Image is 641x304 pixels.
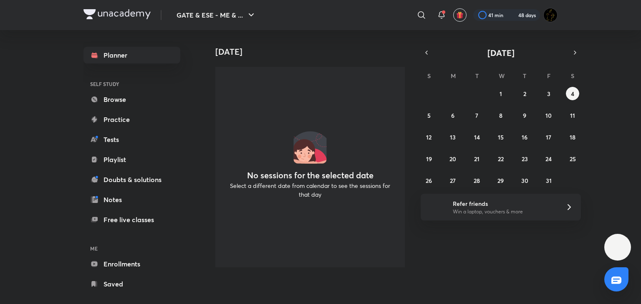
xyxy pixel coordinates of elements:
[83,191,180,208] a: Notes
[451,111,454,119] abbr: October 6, 2025
[474,133,480,141] abbr: October 14, 2025
[566,152,579,165] button: October 25, 2025
[494,87,507,100] button: October 1, 2025
[446,109,459,122] button: October 6, 2025
[487,47,515,58] span: [DATE]
[566,87,579,100] button: October 4, 2025
[456,11,464,19] img: avatar
[470,109,484,122] button: October 7, 2025
[497,177,504,185] abbr: October 29, 2025
[446,152,459,165] button: October 20, 2025
[83,77,180,91] h6: SELF STUDY
[613,242,623,252] img: ttu
[499,72,505,80] abbr: Wednesday
[83,91,180,108] a: Browse
[422,152,436,165] button: October 19, 2025
[451,72,456,80] abbr: Monday
[518,174,531,187] button: October 30, 2025
[83,241,180,256] h6: ME
[83,151,180,168] a: Playlist
[518,87,531,100] button: October 2, 2025
[422,130,436,144] button: October 12, 2025
[450,177,456,185] abbr: October 27, 2025
[474,155,479,163] abbr: October 21, 2025
[450,133,456,141] abbr: October 13, 2025
[83,131,180,148] a: Tests
[542,130,555,144] button: October 17, 2025
[521,177,528,185] abbr: October 30, 2025
[422,174,436,187] button: October 26, 2025
[83,111,180,128] a: Practice
[83,9,151,21] a: Company Logo
[83,9,151,19] img: Company Logo
[566,109,579,122] button: October 11, 2025
[518,109,531,122] button: October 9, 2025
[542,174,555,187] button: October 31, 2025
[546,177,552,185] abbr: October 31, 2025
[545,111,552,119] abbr: October 10, 2025
[83,256,180,272] a: Enrollments
[570,111,575,119] abbr: October 11, 2025
[172,7,261,23] button: GATE & ESE - ME & ...
[498,155,504,163] abbr: October 22, 2025
[453,199,555,208] h6: Refer friends
[446,130,459,144] button: October 13, 2025
[499,111,502,119] abbr: October 8, 2025
[500,90,502,98] abbr: October 1, 2025
[523,72,526,80] abbr: Thursday
[475,111,478,119] abbr: October 7, 2025
[83,171,180,188] a: Doubts & solutions
[422,109,436,122] button: October 5, 2025
[474,177,480,185] abbr: October 28, 2025
[470,152,484,165] button: October 21, 2025
[566,130,579,144] button: October 18, 2025
[449,155,456,163] abbr: October 20, 2025
[518,130,531,144] button: October 16, 2025
[570,133,575,141] abbr: October 18, 2025
[522,133,527,141] abbr: October 16, 2025
[494,109,507,122] button: October 8, 2025
[498,133,504,141] abbr: October 15, 2025
[427,111,431,119] abbr: October 5, 2025
[225,181,395,199] p: Select a different date from calendar to see the sessions for that day
[494,174,507,187] button: October 29, 2025
[446,174,459,187] button: October 27, 2025
[545,155,552,163] abbr: October 24, 2025
[546,133,551,141] abbr: October 17, 2025
[247,170,373,180] h4: No sessions for the selected date
[453,208,555,215] p: Win a laptop, vouchers & more
[83,47,180,63] a: Planner
[83,276,180,292] a: Saved
[453,8,467,22] button: avatar
[494,130,507,144] button: October 15, 2025
[426,155,432,163] abbr: October 19, 2025
[523,90,526,98] abbr: October 2, 2025
[518,152,531,165] button: October 23, 2025
[542,109,555,122] button: October 10, 2025
[522,155,528,163] abbr: October 23, 2025
[83,211,180,228] a: Free live classes
[426,177,432,185] abbr: October 26, 2025
[523,111,526,119] abbr: October 9, 2025
[293,130,327,164] img: No events
[570,155,576,163] abbr: October 25, 2025
[547,72,550,80] abbr: Friday
[432,47,569,58] button: [DATE]
[470,130,484,144] button: October 14, 2025
[571,90,574,98] abbr: October 4, 2025
[426,133,432,141] abbr: October 12, 2025
[571,72,574,80] abbr: Saturday
[494,152,507,165] button: October 22, 2025
[215,47,411,57] h4: [DATE]
[542,87,555,100] button: October 3, 2025
[475,72,479,80] abbr: Tuesday
[543,8,558,22] img: Ranit Maity01
[542,152,555,165] button: October 24, 2025
[547,90,550,98] abbr: October 3, 2025
[508,11,517,19] img: streak
[470,174,484,187] button: October 28, 2025
[427,72,431,80] abbr: Sunday
[427,199,444,215] img: referral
